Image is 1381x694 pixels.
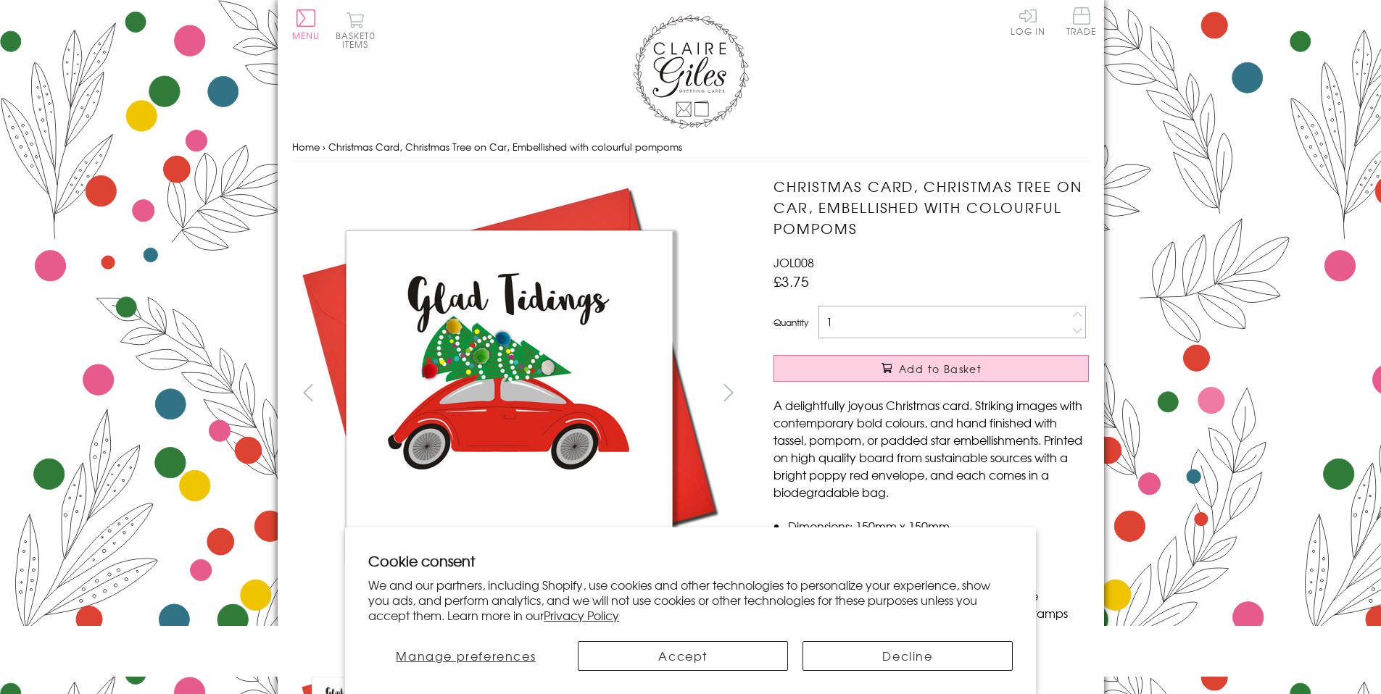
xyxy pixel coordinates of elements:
img: Christmas Card, Christmas Tree on Car, Embellished with colourful pompoms [291,176,726,611]
span: Menu [292,29,320,42]
a: Home [292,140,320,154]
span: 0 items [342,29,376,51]
button: Accept [578,641,788,671]
span: Christmas Card, Christmas Tree on Car, Embellished with colourful pompoms [328,140,682,154]
button: Manage preferences [368,641,563,671]
label: Quantity [774,316,808,329]
span: Manage preferences [396,647,536,664]
h1: Christmas Card, Christmas Tree on Car, Embellished with colourful pompoms [774,176,1089,238]
button: Menu [292,9,320,40]
img: Christmas Card, Christmas Tree on Car, Embellished with colourful pompoms [745,176,1179,611]
span: JOL008 [774,254,814,271]
button: prev [292,376,325,409]
li: Dimensions: 150mm x 150mm [788,517,1089,535]
a: Trade [1066,7,1097,38]
button: Basket0 items [336,12,376,49]
span: Trade [1066,7,1097,35]
img: Claire Giles Greetings Cards [633,14,749,129]
p: We and our partners, including Shopify, use cookies and other technologies to personalize your ex... [368,577,1013,622]
a: Privacy Policy [544,606,619,624]
h2: Cookie consent [368,551,1013,571]
span: › [323,140,325,154]
span: £3.75 [774,271,809,291]
a: Log In [1011,7,1045,35]
nav: breadcrumbs [292,133,1090,162]
button: next [712,376,745,409]
button: Add to Basket [774,355,1089,382]
button: Decline [803,641,1013,671]
p: A delightfully joyous Christmas card. Striking images with contemporary bold colours, and hand fi... [774,396,1089,501]
span: Add to Basket [899,361,982,376]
